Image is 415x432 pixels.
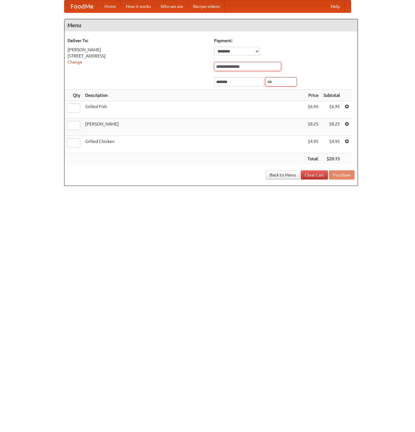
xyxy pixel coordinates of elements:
a: FoodMe [64,0,100,13]
a: Recipe videos [188,0,225,13]
h5: Deliver To: [67,38,208,44]
th: Description [83,90,305,101]
button: Purchase [329,170,355,180]
td: Grilled Chicken [83,136,305,153]
a: Clear Cart [301,170,328,180]
td: [PERSON_NAME] [83,118,305,136]
a: Who we are [156,0,188,13]
th: Qty [64,90,83,101]
a: Back to Menu [266,170,300,180]
h4: Menu [64,19,358,31]
div: [PERSON_NAME] [67,47,208,53]
a: Change [67,60,82,64]
th: $20.15 [321,153,342,165]
a: How it works [121,0,156,13]
a: Help [326,0,345,13]
a: Home [100,0,121,13]
td: $6.95 [321,101,342,118]
td: $4.95 [321,136,342,153]
td: $8.25 [305,118,321,136]
th: Total: [305,153,321,165]
td: $6.95 [305,101,321,118]
td: $4.95 [305,136,321,153]
th: Price [305,90,321,101]
td: Grilled Fish [83,101,305,118]
h5: Payment: [214,38,355,44]
div: [STREET_ADDRESS] [67,53,208,59]
td: $8.25 [321,118,342,136]
th: Subtotal [321,90,342,101]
